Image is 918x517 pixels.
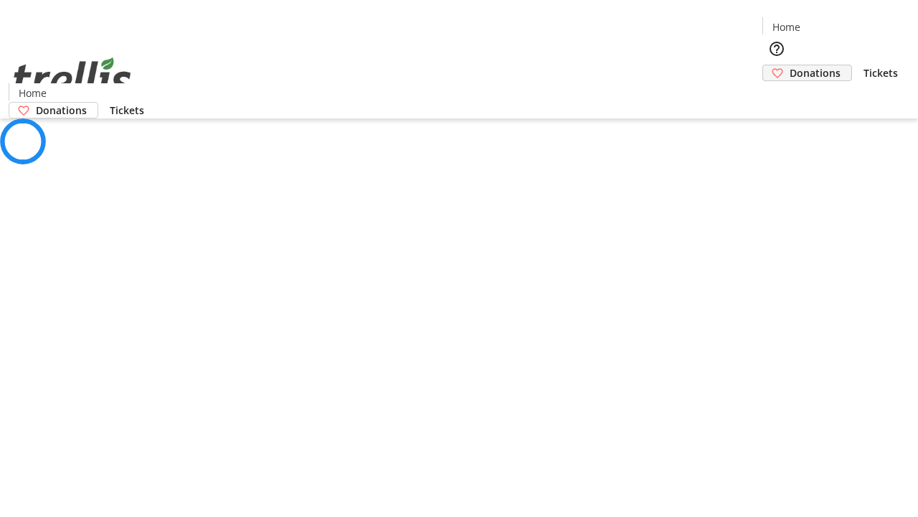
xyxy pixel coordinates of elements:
[36,103,87,118] span: Donations
[852,65,909,80] a: Tickets
[9,85,55,101] a: Home
[863,65,898,80] span: Tickets
[110,103,144,118] span: Tickets
[762,34,791,63] button: Help
[98,103,156,118] a: Tickets
[9,102,98,118] a: Donations
[19,85,47,101] span: Home
[763,19,809,34] a: Home
[762,65,852,81] a: Donations
[772,19,800,34] span: Home
[762,81,791,110] button: Cart
[790,65,841,80] span: Donations
[9,42,136,113] img: Orient E2E Organization DpnduCXZIO's Logo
